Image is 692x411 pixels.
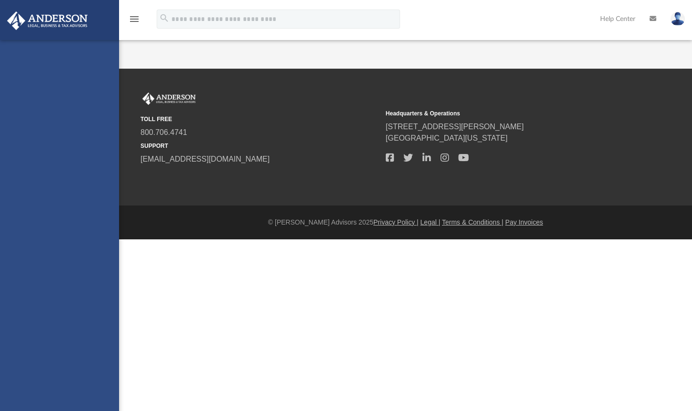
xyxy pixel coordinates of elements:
[140,155,270,163] a: [EMAIL_ADDRESS][DOMAIN_NAME]
[386,109,624,118] small: Headquarters & Operations
[140,142,379,150] small: SUPPORT
[129,18,140,25] a: menu
[386,123,524,131] a: [STREET_ADDRESS][PERSON_NAME]
[159,13,170,23] i: search
[140,128,187,136] a: 800.706.4741
[505,218,543,226] a: Pay Invoices
[671,12,685,26] img: User Pic
[386,134,508,142] a: [GEOGRAPHIC_DATA][US_STATE]
[119,217,692,227] div: © [PERSON_NAME] Advisors 2025
[129,13,140,25] i: menu
[140,92,198,105] img: Anderson Advisors Platinum Portal
[4,11,90,30] img: Anderson Advisors Platinum Portal
[442,218,503,226] a: Terms & Conditions |
[421,218,441,226] a: Legal |
[373,218,419,226] a: Privacy Policy |
[140,115,379,123] small: TOLL FREE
